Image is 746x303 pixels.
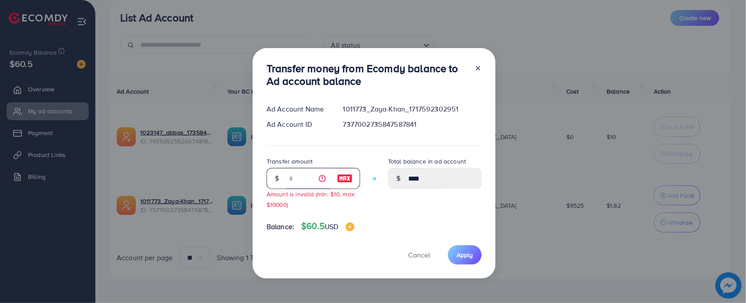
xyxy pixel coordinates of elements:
small: Amount is invalid (min: $10, max: $10000) [267,190,356,208]
div: 1011773_Zaya-Khan_1717592302951 [336,104,489,114]
div: Ad Account Name [260,104,336,114]
label: Total balance in ad account [388,157,466,166]
h3: Transfer money from Ecomdy balance to Ad account balance [267,62,468,87]
span: Cancel [408,250,430,260]
span: Apply [457,251,473,259]
label: Transfer amount [267,157,312,166]
div: 7377002735847587841 [336,119,489,129]
h4: $60.5 [301,221,354,232]
img: image [337,173,353,184]
div: Ad Account ID [260,119,336,129]
span: Balance: [267,222,294,232]
span: USD [325,222,338,231]
img: image [346,223,354,231]
button: Apply [448,245,482,264]
button: Cancel [397,245,441,264]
